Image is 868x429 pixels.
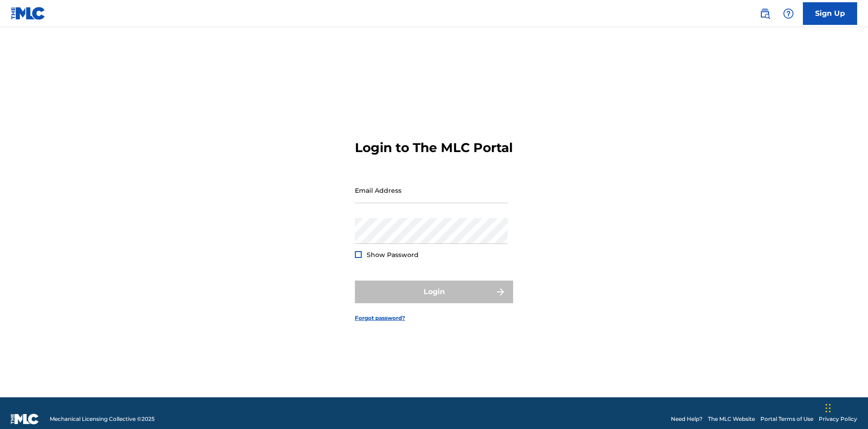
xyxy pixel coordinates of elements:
[708,415,755,423] a: The MLC Website
[823,386,868,429] iframe: Chat Widget
[367,251,419,259] span: Show Password
[355,314,405,322] a: Forgot password?
[50,415,155,423] span: Mechanical Licensing Collective © 2025
[760,415,813,423] a: Portal Terms of Use
[759,8,770,19] img: search
[756,5,774,23] a: Public Search
[11,7,46,20] img: MLC Logo
[11,414,39,424] img: logo
[826,395,831,422] div: Drag
[671,415,703,423] a: Need Help?
[783,8,794,19] img: help
[819,415,857,423] a: Privacy Policy
[779,5,797,23] div: Help
[803,2,857,25] a: Sign Up
[355,140,513,156] h3: Login to The MLC Portal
